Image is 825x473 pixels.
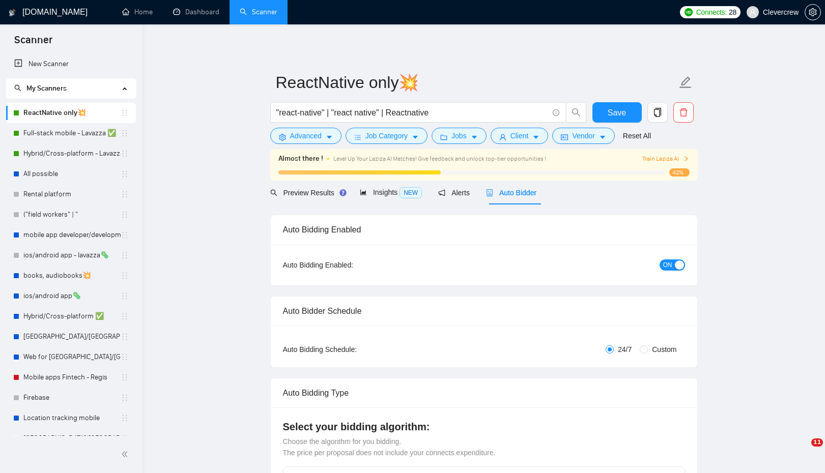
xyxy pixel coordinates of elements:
[6,245,136,265] li: ios/android app - lavazza🦠
[121,333,129,341] span: holder
[283,215,685,244] div: Auto Bidding Enabled
[599,133,606,141] span: caret-down
[438,189,445,196] span: notification
[553,109,559,116] span: info-circle
[360,188,422,196] span: Insights
[400,187,422,198] span: NEW
[23,347,121,367] a: Web for [GEOGRAPHIC_DATA]/[GEOGRAPHIC_DATA]
[6,265,136,286] li: books, audiobooks💥
[121,150,129,158] span: holder
[6,184,136,204] li: Rental platform
[729,7,736,18] span: 28
[121,251,129,259] span: holder
[283,437,496,457] span: Choose the algorithm for you bidding. The price per proposal does not include your connects expen...
[23,306,121,327] a: Hybrid/Cross-platform ✅
[23,408,121,428] a: Location tracking mobile
[121,292,129,300] span: holder
[14,84,67,93] span: My Scanners
[9,5,16,21] img: logo
[566,102,586,123] button: search
[326,133,333,141] span: caret-down
[122,8,153,16] a: homeHome
[121,449,131,459] span: double-left
[6,408,136,428] li: Location tracking mobile
[121,211,129,219] span: holder
[338,188,348,197] div: Tooltip anchor
[648,108,667,117] span: copy
[663,259,672,271] span: ON
[270,128,342,144] button: settingAdvancedcaret-down
[6,327,136,347] li: Sweden/Germany
[438,189,470,197] span: Alerts
[749,9,756,16] span: user
[121,231,129,239] span: holder
[240,8,277,16] a: searchScanner
[6,54,136,74] li: New Scanner
[412,133,419,141] span: caret-down
[14,54,128,74] a: New Scanner
[592,102,642,123] button: Save
[6,123,136,143] li: Full-stack mobile - Lavazza ✅
[608,106,626,119] span: Save
[283,420,685,434] h4: Select your bidding algorithm:
[486,189,536,197] span: Auto Bidder
[283,378,685,407] div: Auto Bidding Type
[23,225,121,245] a: mobile app developer/development📲
[499,133,506,141] span: user
[23,327,121,347] a: [GEOGRAPHIC_DATA]/[GEOGRAPHIC_DATA]
[572,130,594,141] span: Vendor
[354,133,361,141] span: bars
[696,7,727,18] span: Connects:
[642,154,689,164] button: Train Laziza AI
[685,8,693,16] img: upwork-logo.png
[6,306,136,327] li: Hybrid/Cross-platform ✅
[23,428,121,449] a: [GEOGRAPHIC_DATA]/[GEOGRAPHIC_DATA]/Quatar
[683,156,689,162] span: right
[121,190,129,198] span: holder
[23,204,121,225] a: ("field workers" | "
[6,204,136,225] li: ("field workers" | "
[648,344,680,355] span: Custom
[121,394,129,402] span: holder
[121,353,129,361] span: holder
[270,189,344,197] span: Preview Results
[532,133,539,141] span: caret-down
[121,272,129,280] span: holder
[510,130,529,141] span: Client
[673,102,694,123] button: delete
[679,76,692,89] span: edit
[270,189,277,196] span: search
[6,164,136,184] li: All possible
[23,367,121,388] a: Mobile apps Fintech - Regis
[23,123,121,143] a: Full-stack mobile - Lavazza ✅
[805,8,820,16] span: setting
[360,189,367,196] span: area-chart
[121,109,129,117] span: holder
[121,312,129,320] span: holder
[365,130,408,141] span: Job Category
[333,155,546,162] span: Level Up Your Laziza AI Matches! Give feedback and unlock top-tier opportunities !
[283,259,417,271] div: Auto Bidding Enabled:
[23,103,121,123] a: ReactNative only💥
[432,128,487,144] button: folderJobscaret-down
[121,414,129,422] span: holder
[805,4,821,20] button: setting
[440,133,447,141] span: folder
[561,133,568,141] span: idcard
[121,129,129,137] span: holder
[471,133,478,141] span: caret-down
[23,184,121,204] a: Rental platform
[6,428,136,449] li: UAE/Saudi/Quatar
[283,297,685,326] div: Auto Bidder Schedule
[121,434,129,442] span: holder
[290,130,322,141] span: Advanced
[6,388,136,408] li: Firebase
[811,438,823,447] span: 11
[26,84,67,93] span: My Scanners
[6,286,136,306] li: ios/android app🦠
[14,84,21,92] span: search
[552,128,614,144] button: idcardVendorcaret-down
[486,189,493,196] span: robot
[283,344,417,355] div: Auto Bidding Schedule:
